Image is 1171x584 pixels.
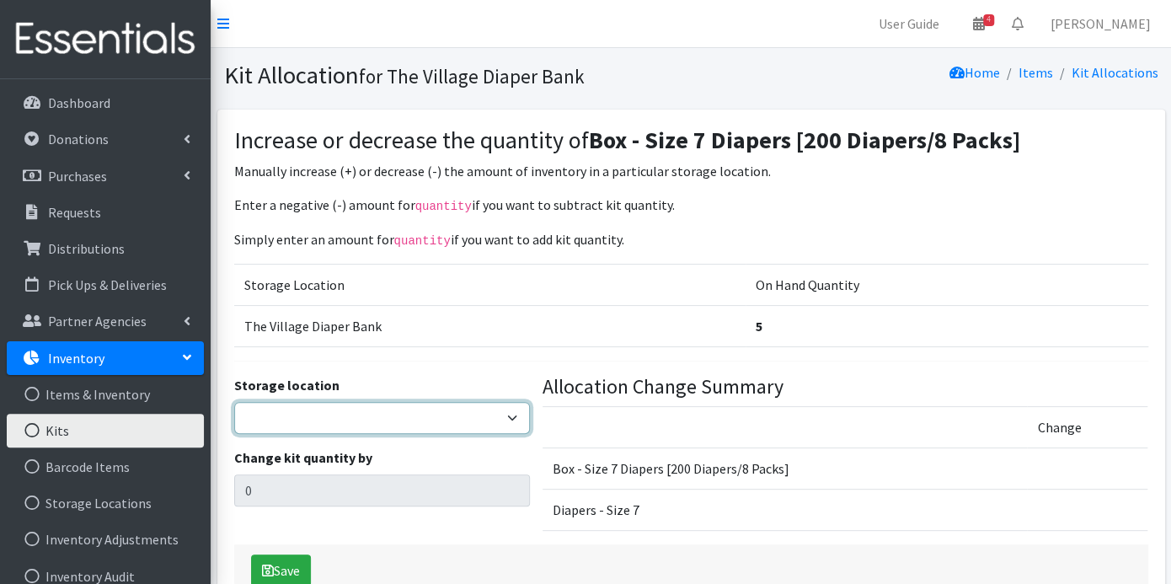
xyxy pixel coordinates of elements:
[234,229,1148,250] p: Simply enter an amount for if you want to add kit quantity.
[48,94,110,111] p: Dashboard
[415,200,472,213] code: quantity
[7,86,204,120] a: Dashboard
[746,265,1148,306] td: On Hand Quantity
[7,522,204,556] a: Inventory Adjustments
[7,268,204,302] a: Pick Ups & Deliveries
[234,126,1148,155] h3: Increase or decrease the quantity of
[48,131,109,147] p: Donations
[234,195,1148,216] p: Enter a negative (-) amount for if you want to subtract kit quantity.
[48,276,167,293] p: Pick Ups & Deliveries
[48,313,147,330] p: Partner Agencies
[1019,64,1053,81] a: Items
[7,122,204,156] a: Donations
[7,414,204,447] a: Kits
[1037,7,1164,40] a: [PERSON_NAME]
[234,375,340,395] label: Storage location
[543,375,1147,399] h4: Allocation Change Summary
[7,486,204,520] a: Storage Locations
[1027,406,1147,447] td: Change
[7,232,204,265] a: Distributions
[7,11,204,67] img: HumanEssentials
[48,168,107,185] p: Purchases
[48,350,104,367] p: Inventory
[7,196,204,229] a: Requests
[7,159,204,193] a: Purchases
[234,265,746,306] td: Storage Location
[543,447,1027,489] td: Box - Size 7 Diapers [200 Diapers/8 Packs]
[48,204,101,221] p: Requests
[543,489,1027,530] td: Diapers - Size 7
[7,341,204,375] a: Inventory
[960,7,998,40] a: 4
[865,7,953,40] a: User Guide
[949,64,1000,81] a: Home
[48,240,125,257] p: Distributions
[589,125,1020,155] strong: Box - Size 7 Diapers [200 Diapers/8 Packs]
[234,306,746,347] td: The Village Diaper Bank
[234,161,1148,181] p: Manually increase (+) or decrease (-) the amount of inventory in a particular storage location.
[7,450,204,484] a: Barcode Items
[234,447,372,468] label: Change kit quantity by
[7,378,204,411] a: Items & Inventory
[224,61,685,90] h1: Kit Allocation
[394,234,451,248] code: quantity
[756,318,762,335] strong: 5
[7,304,204,338] a: Partner Agencies
[983,14,994,26] span: 4
[1072,64,1158,81] a: Kit Allocations
[359,64,585,88] small: for The Village Diaper Bank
